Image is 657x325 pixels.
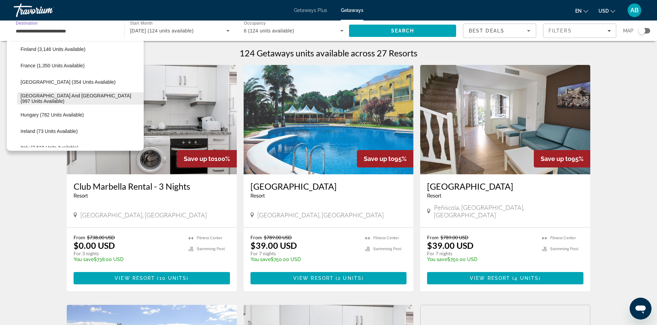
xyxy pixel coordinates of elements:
[598,8,609,14] span: USD
[264,234,292,240] span: $789.00 USD
[338,275,362,281] span: 2 units
[334,275,364,281] span: ( )
[349,25,456,37] button: Search
[177,150,237,167] div: 100%
[244,21,266,26] span: Occupancy
[427,272,583,284] button: View Resort(4 units)
[74,181,230,191] a: Club Marbella Rental - 3 Nights
[17,92,144,105] button: Select destination: Greece and Cyprus (997 units available)
[550,236,576,240] span: Fitness Center
[598,6,615,16] button: Change currency
[197,236,222,240] span: Fitness Center
[184,155,215,162] span: Save up to
[87,234,115,240] span: $738.00 USD
[250,257,271,262] span: You save
[197,247,225,251] span: Swimming Pool
[21,93,140,104] span: [GEOGRAPHIC_DATA] and [GEOGRAPHIC_DATA] (997 units available)
[575,6,588,16] button: Change language
[74,257,94,262] span: You save
[257,211,384,219] span: [GEOGRAPHIC_DATA], [GEOGRAPHIC_DATA]
[17,109,144,121] button: Select destination: Hungary (782 units available)
[17,43,144,55] button: Select destination: Finland (3,146 units available)
[14,1,82,19] a: Travorium
[155,275,189,281] span: ( )
[341,8,363,13] a: Getaways
[434,204,583,219] span: Peñíscola, [GEOGRAPHIC_DATA], [GEOGRAPHIC_DATA]
[427,257,447,262] span: You save
[244,28,294,33] span: 6 (124 units available)
[130,21,153,26] span: Start Month
[364,155,395,162] span: Save up to
[427,257,535,262] p: $750.00 USD
[17,59,144,72] button: Select destination: France (1,350 units available)
[630,7,639,14] span: AB
[74,272,230,284] button: View Resort(10 units)
[420,65,590,174] img: Jardines del Plaza
[543,24,616,38] button: Filters
[470,275,510,281] span: View Resort
[427,250,535,257] p: For 7 nights
[534,150,590,167] div: 95%
[373,236,399,240] span: Fitness Center
[250,257,359,262] p: $750.00 USD
[67,65,237,174] img: Club Marbella Rental - 3 Nights
[74,193,88,199] span: Resort
[74,257,182,262] p: $738.00 USD
[630,298,652,320] iframe: Button to launch messaging window
[427,234,439,240] span: From
[250,193,265,199] span: Resort
[17,141,144,154] button: Select destination: Italy (3,619 units available)
[427,240,474,250] p: $39.00 USD
[250,181,407,191] a: [GEOGRAPHIC_DATA]
[469,27,530,35] mat-select: Sort by
[17,76,144,88] button: Select destination: Germany (354 units available)
[427,193,441,199] span: Resort
[7,38,144,151] div: Destination options
[514,275,539,281] span: 4 units
[130,28,194,33] span: [DATE] (124 units available)
[626,3,643,17] button: User Menu
[510,275,541,281] span: ( )
[74,234,85,240] span: From
[550,247,578,251] span: Swimming Pool
[159,275,187,281] span: 10 units
[357,150,413,167] div: 95%
[373,247,401,251] span: Swimming Pool
[240,48,417,58] h1: 124 Getaways units available across 27 Resorts
[575,8,582,14] span: en
[250,272,407,284] button: View Resort(2 units)
[21,79,116,85] span: [GEOGRAPHIC_DATA] (354 units available)
[623,26,633,36] span: Map
[16,21,38,25] span: Destination
[294,8,327,13] a: Getaways Plus
[21,128,78,134] span: Ireland (73 units available)
[440,234,468,240] span: $789.00 USD
[541,155,571,162] span: Save up to
[250,240,297,250] p: $39.00 USD
[21,46,86,52] span: Finland (3,146 units available)
[293,275,334,281] span: View Resort
[74,250,182,257] p: For 3 nights
[469,28,504,33] span: Best Deals
[250,250,359,257] p: For 7 nights
[549,28,572,33] span: Filters
[391,28,414,33] span: Search
[427,181,583,191] a: [GEOGRAPHIC_DATA]
[21,63,85,68] span: France (1,350 units available)
[244,65,414,174] img: Parque Denia Club
[17,125,144,137] button: Select destination: Ireland (73 units available)
[74,240,115,250] p: $0.00 USD
[21,145,78,150] span: Italy (3,619 units available)
[250,234,262,240] span: From
[80,211,207,219] span: [GEOGRAPHIC_DATA], [GEOGRAPHIC_DATA]
[115,275,155,281] span: View Resort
